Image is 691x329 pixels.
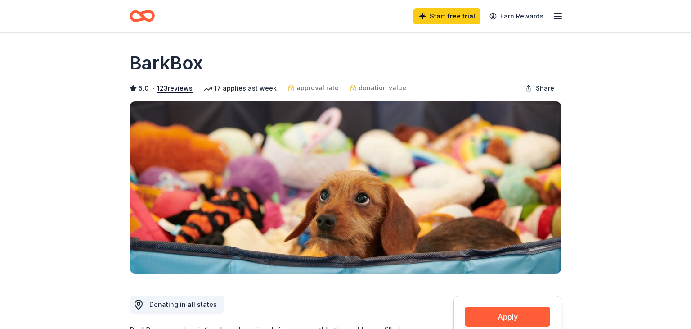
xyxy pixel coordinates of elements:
img: Image for BarkBox [130,101,561,274]
button: 123reviews [157,83,193,94]
span: donation value [359,82,406,93]
span: Donating in all states [149,301,217,308]
span: • [152,85,155,92]
button: Share [518,79,561,97]
a: Start free trial [413,8,480,24]
a: donation value [350,82,406,93]
h1: BarkBox [130,50,203,76]
span: approval rate [296,82,339,93]
span: 5.0 [139,83,149,94]
button: Apply [465,307,550,327]
span: Share [536,83,554,94]
a: approval rate [287,82,339,93]
div: 17 applies last week [203,83,277,94]
a: Home [130,5,155,27]
a: Earn Rewards [484,8,549,24]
